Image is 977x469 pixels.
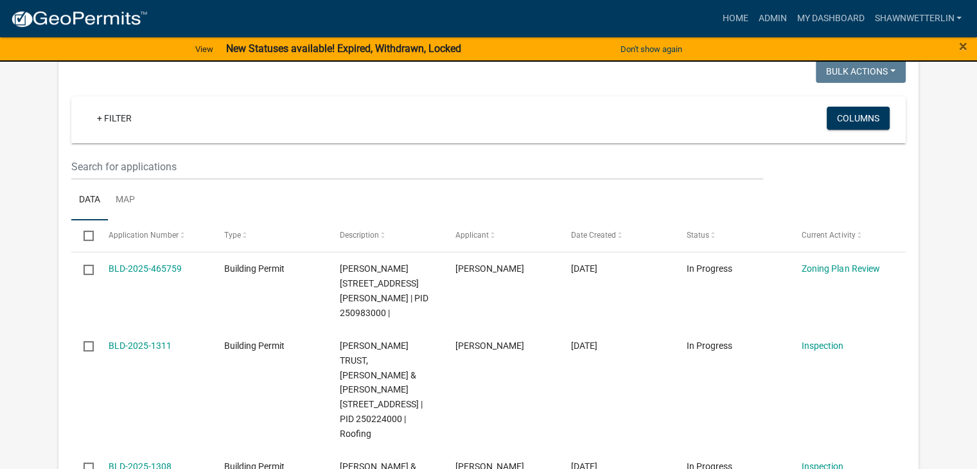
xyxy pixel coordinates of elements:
a: + Filter [87,107,142,130]
a: Zoning Plan Review [802,263,879,274]
span: Status [686,231,709,240]
a: View [190,39,218,60]
a: Data [71,180,108,221]
span: Building Permit [224,263,285,274]
button: Don't show again [615,39,687,60]
span: RICE,DOUGLAS R 1020 BIRCH ST, Houston County | PID 250983000 | [340,263,428,317]
span: Current Activity [802,231,855,240]
button: Columns [827,107,890,130]
span: DAWES TRUST,GEOFFREY & JEANNE 314 1ST ST N, Houston County | PID 250224000 | Roofing [340,341,423,439]
button: Close [959,39,967,54]
span: 08/18/2025 [570,341,597,351]
a: BLD-2025-1311 [109,341,172,351]
a: BLD-2025-465759 [109,263,182,274]
span: Building Permit [224,341,285,351]
datatable-header-cell: Select [71,220,96,251]
a: My Dashboard [791,6,869,31]
span: In Progress [686,263,732,274]
span: Type [224,231,241,240]
datatable-header-cell: Description [327,220,443,251]
span: Applicant [455,231,488,240]
span: Application Number [109,231,179,240]
a: ShawnWetterlin [869,6,967,31]
datatable-header-cell: Date Created [558,220,674,251]
span: Graffunder [455,341,524,351]
a: Admin [753,6,791,31]
datatable-header-cell: Status [674,220,789,251]
span: Date Created [570,231,615,240]
a: Inspection [802,341,843,351]
datatable-header-cell: Applicant [443,220,558,251]
strong: New Statuses available! Expired, Withdrawn, Locked [226,42,461,55]
span: Description [340,231,379,240]
datatable-header-cell: Application Number [96,220,211,251]
span: × [959,37,967,55]
span: Robert reyes [455,263,524,274]
datatable-header-cell: Current Activity [789,220,905,251]
a: Home [717,6,753,31]
span: 08/18/2025 [570,263,597,274]
button: Bulk Actions [816,60,906,83]
input: Search for applications [71,154,763,180]
datatable-header-cell: Type [211,220,327,251]
a: Map [108,180,143,221]
span: In Progress [686,341,732,351]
